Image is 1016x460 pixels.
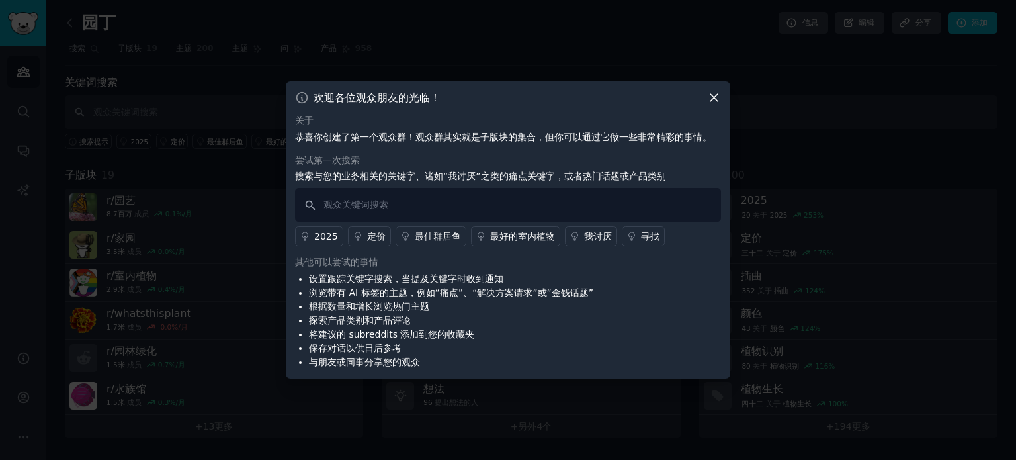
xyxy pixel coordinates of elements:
[295,115,314,126] font: 关于
[314,231,338,242] font: 2025
[471,226,560,246] a: 最好的室内植物
[415,231,461,242] font: 最佳群居鱼
[314,91,441,104] font: 欢迎各位观众朋友的光临！
[295,132,712,142] font: 恭喜你创建了第一个观众群！观众群其实就是子版块的集合，但你可以通过它做一些非常精彩的事情。
[309,301,429,312] font: 根据数量和增长浏览热门主题
[295,226,343,246] a: 2025
[490,231,555,242] font: 最好的室内植物
[309,343,402,353] font: 保存对话以供日后参考
[295,155,360,165] font: 尝试第一次搜索
[309,287,593,298] font: 浏览带有 AI 标签的主题，例如“痛点”、“解决方案请求”或“金钱话题”
[622,226,665,246] a: 寻找
[367,231,386,242] font: 定价
[309,315,411,326] font: 探索产品类别和产品评论
[396,226,466,246] a: 最佳群居鱼
[565,226,617,246] a: 我讨厌
[295,188,721,222] input: 观众关键词搜索
[309,273,503,284] font: 设置跟踪关键字搜索，当提及关键字时收到通知
[348,226,391,246] a: 定价
[641,231,659,242] font: 寻找
[309,357,420,367] font: 与朋友或同事分享您的观众
[584,231,612,242] font: 我讨厌
[309,329,474,340] font: 将建议的 subreddits 添加到您的收藏夹
[295,257,378,267] font: 其他可以尝试的事情
[295,171,666,181] font: 搜索与您的业务相关的关键字、诸如“我讨厌”之类的痛点关键字，或者热门话题或产品类别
